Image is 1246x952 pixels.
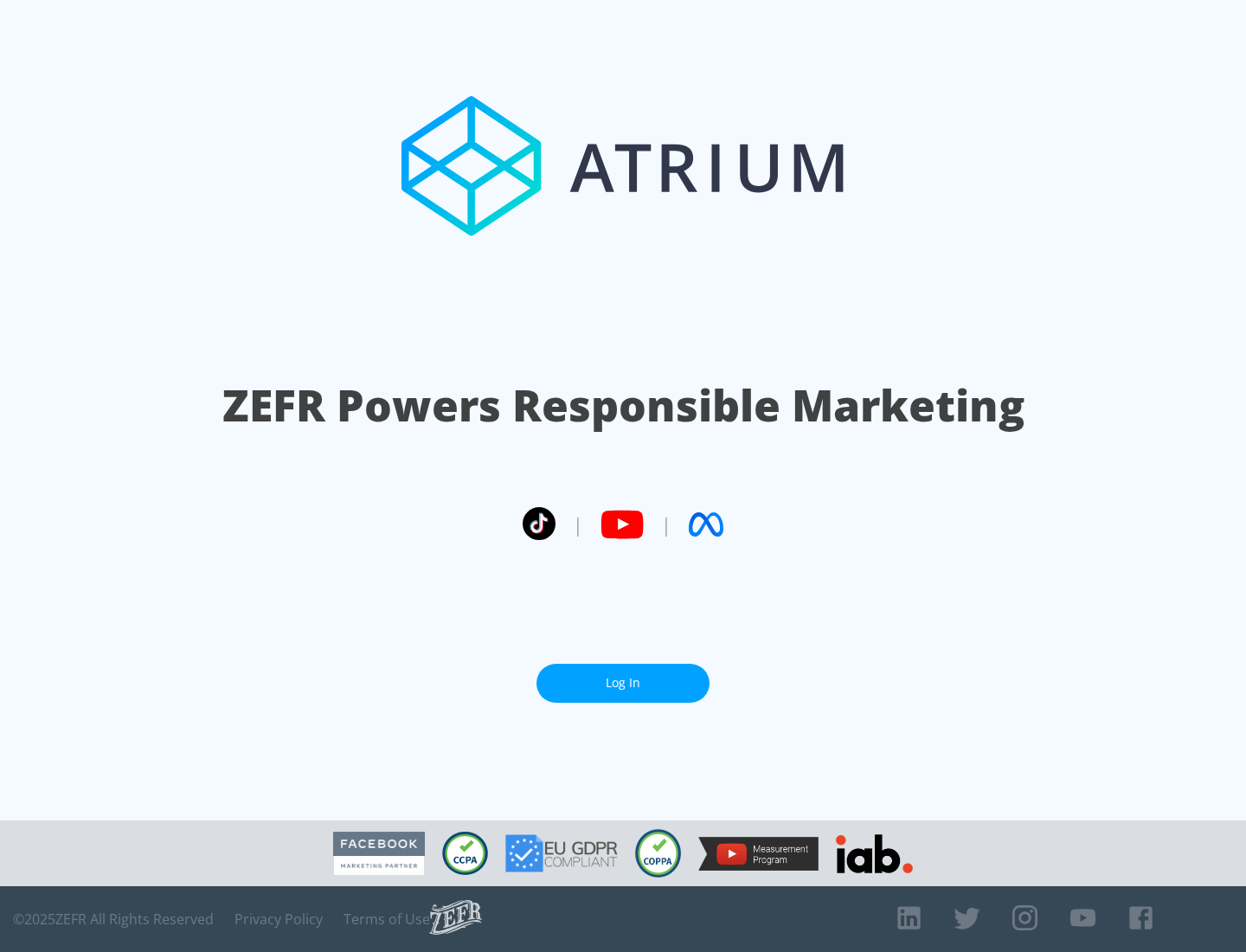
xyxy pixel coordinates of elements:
img: YouTube Measurement Program [698,837,819,871]
img: Facebook Marketing Partner [333,832,425,876]
a: Log In [536,664,710,703]
img: IAB [836,834,913,873]
span: © 2025 ZEFR All Rights Reserved [13,910,214,928]
a: Privacy Policy [234,910,323,928]
img: CCPA Compliant [442,832,488,875]
a: Terms of Use [344,910,430,928]
img: COPPA Compliant [635,829,681,878]
span: | [573,511,583,537]
img: GDPR Compliant [505,834,618,872]
h1: ZEFR Powers Responsible Marketing [222,376,1024,435]
span: | [661,511,671,537]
